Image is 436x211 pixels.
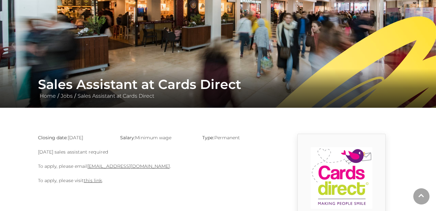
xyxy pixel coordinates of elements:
a: Home [38,93,57,99]
img: 9_1554819914_l1cI.png [311,147,372,209]
strong: Salary: [120,135,135,141]
p: [DATE] [38,134,110,142]
p: Permanent [202,134,275,142]
strong: Closing date: [38,135,68,141]
div: / / [33,77,403,100]
a: Jobs [59,93,74,99]
p: [DATE] sales assistant required [38,148,275,156]
h1: Sales Assistant at Cards Direct [38,77,398,92]
p: Minimum wage [120,134,193,142]
strong: Type: [202,135,214,141]
p: To apply, please visit . [38,177,275,184]
a: [EMAIL_ADDRESS][DOMAIN_NAME] [87,163,170,169]
a: this link [84,178,102,183]
a: Sales Assistant at Cards Direct [76,93,156,99]
p: To apply, please email . [38,162,275,170]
